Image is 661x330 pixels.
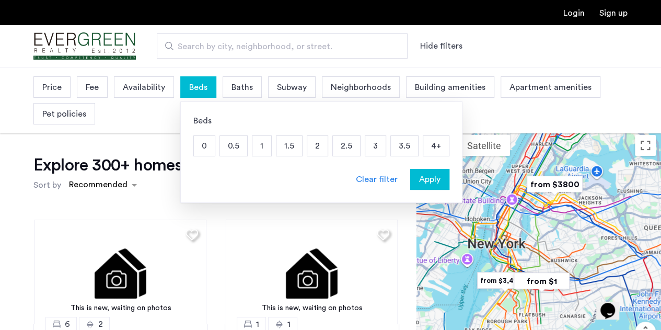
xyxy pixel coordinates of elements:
p: 1 [252,136,271,156]
p: 2.5 [333,136,360,156]
span: Fee [86,81,99,94]
p: 3.5 [391,136,418,156]
a: Login [563,9,585,17]
iframe: chat widget [596,288,630,320]
p: 3 [365,136,386,156]
button: button [410,169,449,190]
a: Cazamio Logo [33,27,136,66]
span: Availability [123,81,165,94]
span: Building amenities [415,81,485,94]
span: Beds [189,81,207,94]
span: Neighborhoods [331,81,391,94]
span: Baths [231,81,253,94]
div: Beds [193,115,449,127]
span: Price [42,81,62,94]
span: Apply [419,173,440,186]
button: Show or hide filters [420,40,462,52]
span: Subway [277,81,307,94]
p: 4+ [423,136,449,156]
p: 0.5 [220,136,247,156]
div: Clear filter [356,173,398,186]
span: Pet policies [42,108,86,120]
a: Registration [599,9,628,17]
span: Search by city, neighborhood, or street. [178,40,378,53]
p: 1.5 [276,136,302,156]
p: 2 [307,136,328,156]
input: Apartment Search [157,33,408,59]
p: 0 [194,136,215,156]
span: Apartment amenities [509,81,592,94]
img: logo [33,27,136,66]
